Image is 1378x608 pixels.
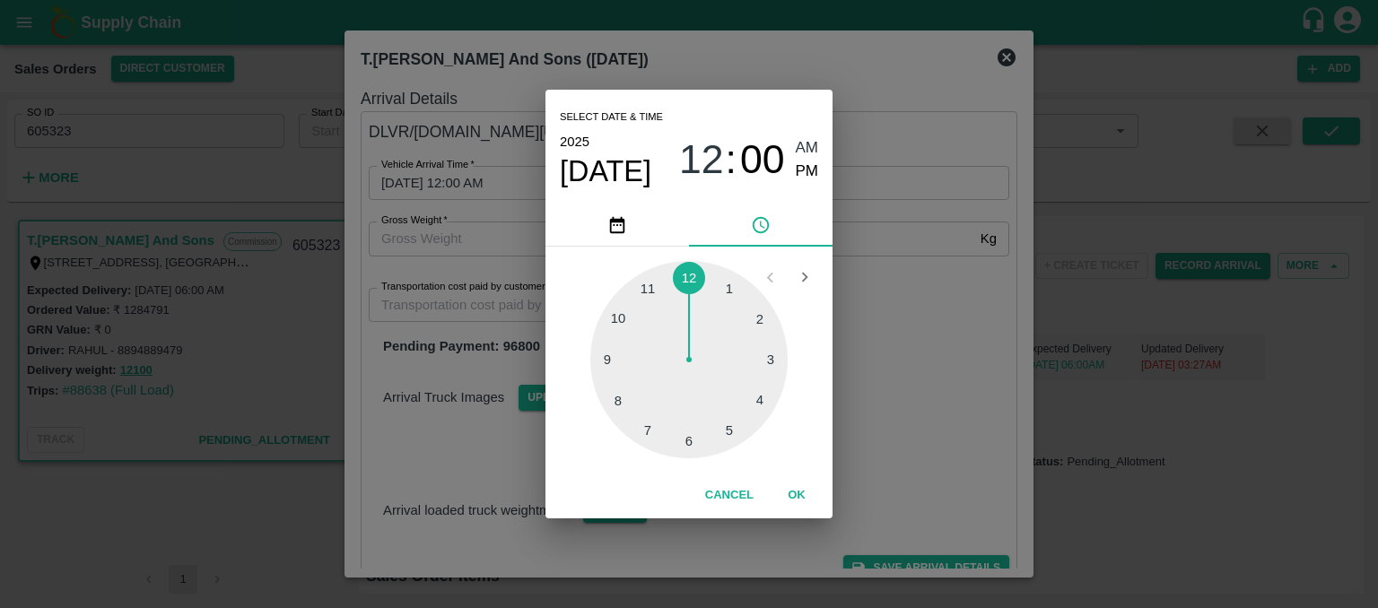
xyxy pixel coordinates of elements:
[689,204,833,247] button: pick time
[796,160,819,184] button: PM
[679,136,724,183] span: 12
[679,136,724,184] button: 12
[726,136,737,184] span: :
[768,480,825,511] button: OK
[740,136,785,183] span: 00
[560,153,651,189] button: [DATE]
[788,260,822,294] button: Open next view
[560,104,663,131] span: Select date & time
[740,136,785,184] button: 00
[796,136,819,161] button: AM
[698,480,761,511] button: Cancel
[560,130,589,153] button: 2025
[545,204,689,247] button: pick date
